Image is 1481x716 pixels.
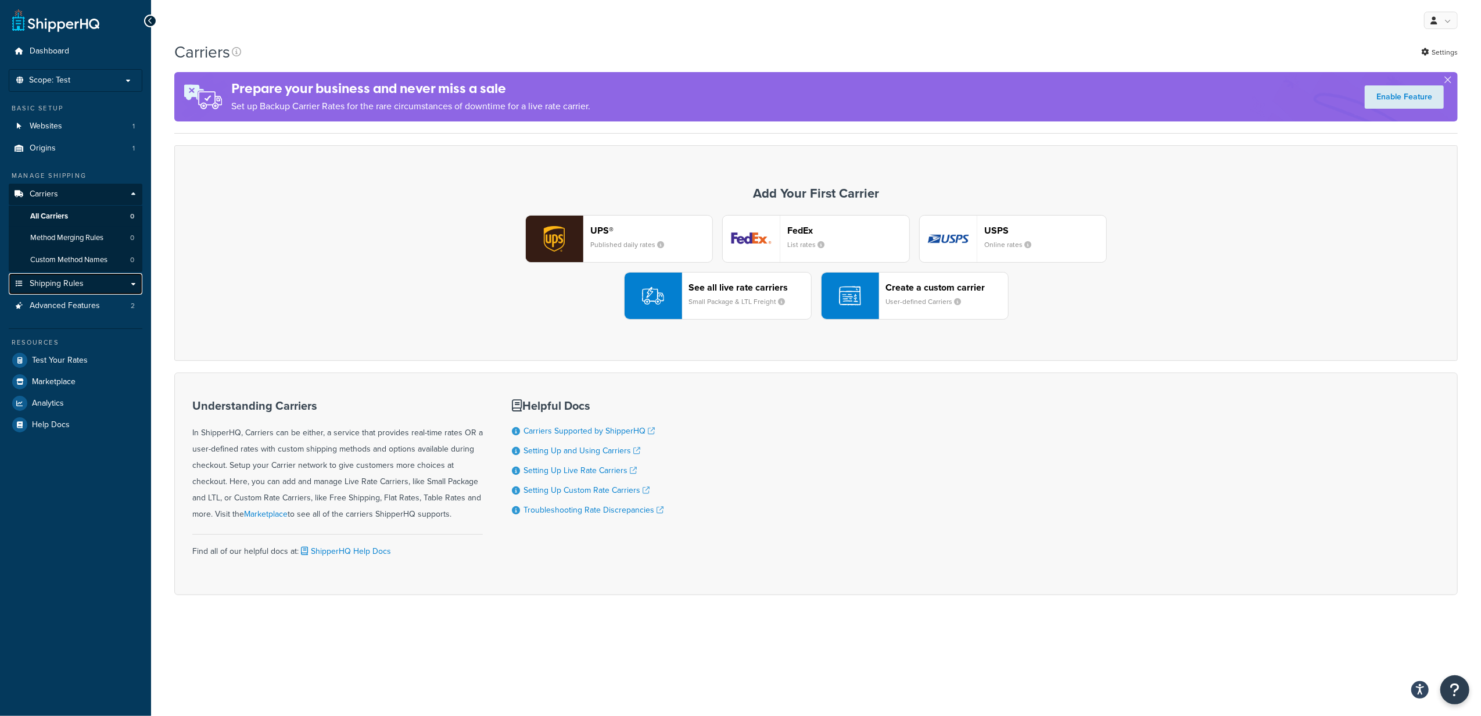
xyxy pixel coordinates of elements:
[30,212,68,221] span: All Carriers
[523,445,640,457] a: Setting Up and Using Carriers
[12,9,99,32] a: ShipperHQ Home
[821,272,1009,320] button: Create a custom carrierUser-defined Carriers
[9,371,142,392] a: Marketplace
[886,296,971,307] small: User-defined Carriers
[9,414,142,435] a: Help Docs
[132,144,135,153] span: 1
[9,116,142,137] li: Websites
[839,285,861,307] img: icon-carrier-custom-c93b8a24.svg
[787,239,834,250] small: List rates
[231,79,590,98] h4: Prepare your business and never miss a sale
[984,239,1041,250] small: Online rates
[30,233,103,243] span: Method Merging Rules
[9,249,142,271] li: Custom Method Names
[9,206,142,227] li: All Carriers
[9,338,142,348] div: Resources
[642,285,664,307] img: icon-carrier-liverate-becf4550.svg
[919,215,1107,263] button: usps logoUSPSOnline rates
[32,377,76,387] span: Marketplace
[299,545,391,557] a: ShipperHQ Help Docs
[787,225,909,236] header: FedEx
[9,138,142,159] a: Origins 1
[722,215,910,263] button: fedEx logoFedExList rates
[32,356,88,366] span: Test Your Rates
[187,187,1446,201] h3: Add Your First Carrier
[9,295,142,317] a: Advanced Features 2
[30,46,69,56] span: Dashboard
[1365,85,1444,109] a: Enable Feature
[1440,675,1469,704] button: Open Resource Center
[689,296,795,307] small: Small Package & LTL Freight
[523,484,650,496] a: Setting Up Custom Rate Carriers
[9,273,142,295] a: Shipping Rules
[30,279,84,289] span: Shipping Rules
[1421,44,1458,60] a: Settings
[9,41,142,62] a: Dashboard
[244,508,288,520] a: Marketplace
[30,144,56,153] span: Origins
[9,171,142,181] div: Manage Shipping
[526,216,583,262] img: ups logo
[130,255,134,265] span: 0
[9,249,142,271] a: Custom Method Names 0
[30,189,58,199] span: Carriers
[192,399,483,412] h3: Understanding Carriers
[523,464,637,477] a: Setting Up Live Rate Carriers
[9,206,142,227] a: All Carriers 0
[32,420,70,430] span: Help Docs
[30,121,62,131] span: Websites
[192,399,483,522] div: In ShipperHQ, Carriers can be either, a service that provides real-time rates OR a user-defined r...
[9,295,142,317] li: Advanced Features
[231,98,590,114] p: Set up Backup Carrier Rates for the rare circumstances of downtime for a live rate carrier.
[174,72,231,121] img: ad-rules-rateshop-fe6ec290ccb7230408bd80ed9643f0289d75e0ffd9eb532fc0e269fcd187b520.png
[9,103,142,113] div: Basic Setup
[174,41,230,63] h1: Carriers
[30,301,100,311] span: Advanced Features
[130,212,134,221] span: 0
[886,282,1008,293] header: Create a custom carrier
[590,225,712,236] header: UPS®
[723,216,780,262] img: fedEx logo
[9,184,142,205] a: Carriers
[132,121,135,131] span: 1
[525,215,713,263] button: ups logoUPS®Published daily rates
[9,227,142,249] a: Method Merging Rules 0
[192,534,483,560] div: Find all of our helpful docs at:
[9,116,142,137] a: Websites 1
[9,350,142,371] a: Test Your Rates
[30,255,107,265] span: Custom Method Names
[523,504,664,516] a: Troubleshooting Rate Discrepancies
[590,239,673,250] small: Published daily rates
[624,272,812,320] button: See all live rate carriersSmall Package & LTL Freight
[9,184,142,272] li: Carriers
[523,425,655,437] a: Carriers Supported by ShipperHQ
[9,138,142,159] li: Origins
[29,76,70,85] span: Scope: Test
[920,216,977,262] img: usps logo
[512,399,664,412] h3: Helpful Docs
[984,225,1106,236] header: USPS
[9,393,142,414] a: Analytics
[9,227,142,249] li: Method Merging Rules
[689,282,811,293] header: See all live rate carriers
[131,301,135,311] span: 2
[32,399,64,409] span: Analytics
[130,233,134,243] span: 0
